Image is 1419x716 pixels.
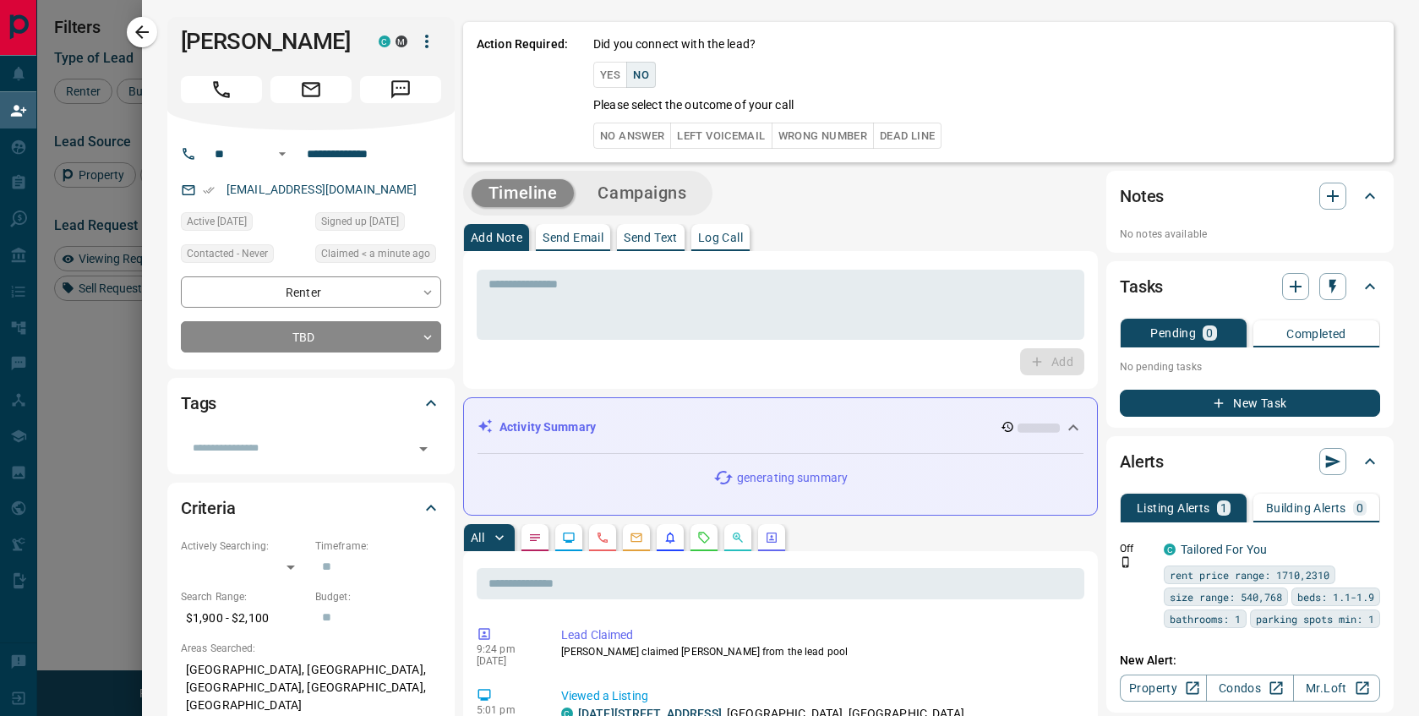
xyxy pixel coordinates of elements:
[731,531,745,544] svg: Opportunities
[528,531,542,544] svg: Notes
[1150,327,1196,339] p: Pending
[226,183,418,196] a: [EMAIL_ADDRESS][DOMAIN_NAME]
[181,604,307,632] p: $1,900 - $2,100
[1170,610,1241,627] span: bathrooms: 1
[1120,441,1380,482] div: Alerts
[1181,543,1267,556] a: Tailored For You
[181,390,216,417] h2: Tags
[315,244,441,268] div: Fri Aug 15 2025
[181,321,441,353] div: TBD
[181,76,262,103] span: Call
[1266,502,1346,514] p: Building Alerts
[561,687,1078,705] p: Viewed a Listing
[1120,652,1380,670] p: New Alert:
[181,488,441,528] div: Criteria
[1137,502,1210,514] p: Listing Alerts
[1356,502,1363,514] p: 0
[1220,502,1227,514] p: 1
[412,437,435,461] button: Open
[1256,610,1374,627] span: parking spots min: 1
[472,179,575,207] button: Timeline
[315,538,441,554] p: Timeframe:
[593,96,794,114] p: Please select the outcome of your call
[698,232,743,243] p: Log Call
[272,144,292,164] button: Open
[1120,354,1380,380] p: No pending tasks
[181,383,441,424] div: Tags
[1164,544,1176,555] div: condos.ca
[477,36,568,149] p: Action Required:
[477,643,536,655] p: 9:24 pm
[562,531,576,544] svg: Lead Browsing Activity
[478,412,1083,443] div: Activity Summary
[379,36,390,47] div: condos.ca
[477,704,536,716] p: 5:01 pm
[270,76,352,103] span: Email
[737,469,848,487] p: generating summary
[543,232,603,243] p: Send Email
[315,212,441,236] div: Sun Feb 23 2025
[624,232,678,243] p: Send Text
[593,123,671,149] button: No Answer
[1120,556,1132,568] svg: Push Notification Only
[1170,588,1282,605] span: size range: 540,768
[1120,273,1163,300] h2: Tasks
[181,538,307,554] p: Actively Searching:
[396,36,407,47] div: mrloft.ca
[593,62,627,88] button: Yes
[471,532,484,544] p: All
[1120,266,1380,307] div: Tasks
[581,179,703,207] button: Campaigns
[1120,183,1164,210] h2: Notes
[181,212,307,236] div: Thu Aug 14 2025
[499,418,596,436] p: Activity Summary
[477,655,536,667] p: [DATE]
[670,123,772,149] button: Left Voicemail
[697,531,711,544] svg: Requests
[765,531,778,544] svg: Agent Actions
[471,232,522,243] p: Add Note
[626,62,656,88] button: No
[1120,227,1380,242] p: No notes available
[596,531,609,544] svg: Calls
[630,531,643,544] svg: Emails
[1170,566,1329,583] span: rent price range: 1710,2310
[181,495,236,522] h2: Criteria
[181,28,353,55] h1: [PERSON_NAME]
[1286,328,1346,340] p: Completed
[561,644,1078,659] p: [PERSON_NAME] claimed [PERSON_NAME] from the lead pool
[360,76,441,103] span: Message
[1120,448,1164,475] h2: Alerts
[181,589,307,604] p: Search Range:
[1206,327,1213,339] p: 0
[1293,675,1380,702] a: Mr.Loft
[1297,588,1374,605] span: beds: 1.1-1.9
[321,245,430,262] span: Claimed < a minute ago
[1206,675,1293,702] a: Condos
[321,213,399,230] span: Signed up [DATE]
[1120,541,1154,556] p: Off
[181,276,441,308] div: Renter
[187,245,268,262] span: Contacted - Never
[1120,390,1380,417] button: New Task
[187,213,247,230] span: Active [DATE]
[873,123,941,149] button: Dead Line
[1120,176,1380,216] div: Notes
[315,589,441,604] p: Budget:
[663,531,677,544] svg: Listing Alerts
[203,184,215,196] svg: Email Verified
[1120,675,1207,702] a: Property
[772,123,874,149] button: Wrong Number
[593,36,756,53] p: Did you connect with the lead?
[561,626,1078,644] p: Lead Claimed
[181,641,441,656] p: Areas Searched:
